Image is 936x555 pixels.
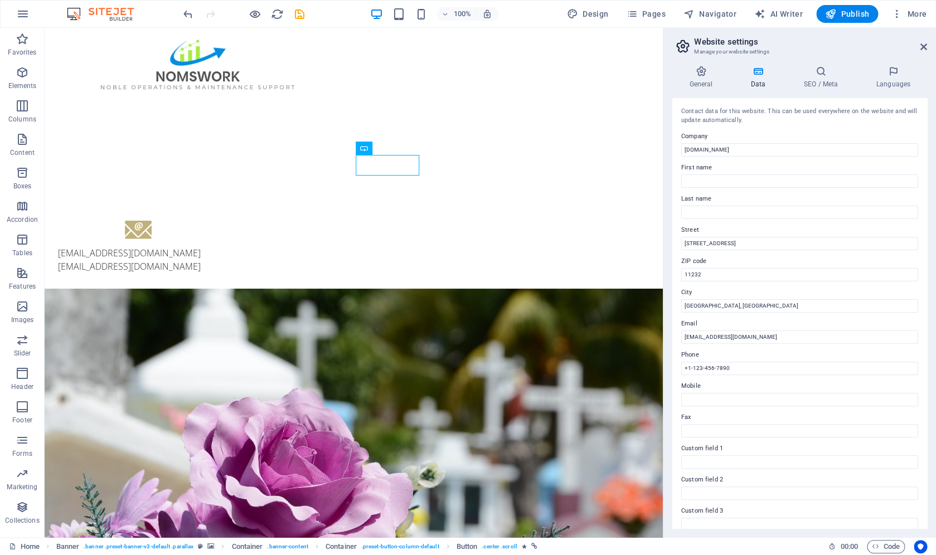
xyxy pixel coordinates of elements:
p: Favorites [8,48,36,57]
label: Last name [681,192,918,206]
h3: Manage your website settings [694,47,905,57]
label: Custom field 1 [681,442,918,455]
span: More [891,8,927,20]
h4: Languages [859,66,927,89]
span: AI Writer [754,8,803,20]
p: Elements [8,81,37,90]
button: Usercentrics [914,540,927,553]
p: Collections [5,516,39,525]
p: Accordion [7,215,38,224]
label: Custom field 2 [681,473,918,486]
h6: 100% [453,7,471,21]
h2: Website settings [694,37,927,47]
p: Content [10,148,35,157]
span: Click to select. Double-click to edit [326,540,357,553]
span: Navigator [683,8,736,20]
label: First name [681,161,918,174]
label: Fax [681,411,918,424]
p: Tables [12,249,32,257]
span: . preset-button-column-default [361,540,439,553]
nav: breadcrumb [56,540,537,553]
label: City [681,286,918,299]
label: Mobile [681,379,918,393]
p: Forms [12,449,32,458]
p: Columns [8,115,36,124]
button: 100% [437,7,476,21]
button: Pages [622,5,670,23]
label: Phone [681,348,918,362]
span: . center .scroll [482,540,517,553]
button: Design [562,5,613,23]
button: Navigator [679,5,741,23]
span: 00 00 [840,540,857,553]
i: This element is linked [531,543,537,549]
p: Features [9,282,36,291]
span: Click to select. Double-click to edit [457,540,478,553]
span: . banner .preset-banner-v3-default .parallax [84,540,193,553]
button: reload [270,7,284,21]
button: AI Writer [750,5,807,23]
i: This element is a customizable preset [198,543,203,549]
a: Click to cancel selection. Double-click to open Pages [9,540,40,553]
label: Custom field 3 [681,504,918,518]
span: . banner-content [267,540,308,553]
h4: Data [734,66,787,89]
p: Header [11,382,33,391]
p: Slider [14,349,31,358]
button: save [293,7,306,21]
span: Code [872,540,900,553]
button: Publish [816,5,878,23]
span: Publish [825,8,869,20]
label: ZIP code [681,255,918,268]
label: Street [681,223,918,237]
span: Click to select. Double-click to edit [231,540,263,553]
div: Contact data for this website. This can be used everywhere on the website and will update automat... [681,107,918,125]
p: Images [11,315,34,324]
p: Footer [12,416,32,425]
i: Element contains an animation [522,543,527,549]
span: : [848,542,850,551]
h6: Session time [828,540,858,553]
button: More [887,5,931,23]
button: undo [181,7,195,21]
p: Boxes [13,182,32,191]
span: Click to select. Double-click to edit [56,540,80,553]
span: Pages [626,8,665,20]
img: Editor Logo [64,7,148,21]
button: Code [867,540,905,553]
label: Email [681,317,918,330]
p: Marketing [7,483,37,491]
h4: SEO / Meta [787,66,859,89]
i: This element contains a background [207,543,214,549]
i: Undo: Edit headline (Ctrl+Z) [182,8,195,21]
label: Company [681,130,918,143]
h4: General [672,66,734,89]
span: Design [567,8,609,20]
